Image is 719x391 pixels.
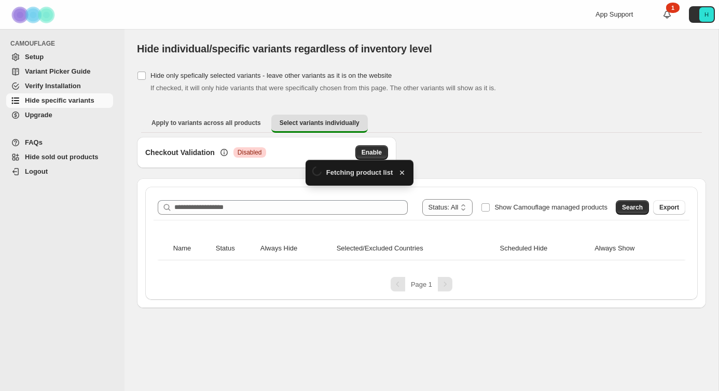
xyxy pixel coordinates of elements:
span: Select variants individually [280,119,359,127]
span: Disabled [238,148,262,157]
span: Hide sold out products [25,153,99,161]
a: Variant Picker Guide [6,64,113,79]
button: Search [616,200,649,215]
div: Select variants individually [137,137,706,308]
th: Scheduled Hide [497,237,592,260]
button: Select variants individually [271,115,368,133]
span: FAQs [25,138,43,146]
span: CAMOUFLAGE [10,39,117,48]
div: 1 [666,3,680,13]
a: 1 [662,9,672,20]
span: Hide individual/specific variants regardless of inventory level [137,43,432,54]
span: Setup [25,53,44,61]
button: Export [653,200,685,215]
span: Show Camouflage managed products [494,203,607,211]
th: Always Hide [257,237,334,260]
text: H [704,11,709,18]
span: Hide specific variants [25,96,94,104]
a: FAQs [6,135,113,150]
span: Fetching product list [326,167,393,178]
a: Verify Installation [6,79,113,93]
a: Logout [6,164,113,179]
th: Always Show [591,237,673,260]
span: Variant Picker Guide [25,67,90,75]
span: Apply to variants across all products [151,119,261,127]
span: Export [659,203,679,212]
span: Enable [362,148,382,157]
nav: Pagination [154,277,689,291]
img: Camouflage [8,1,60,29]
a: Upgrade [6,108,113,122]
a: Hide sold out products [6,150,113,164]
span: Hide only spefically selected variants - leave other variants as it is on the website [150,72,392,79]
a: Setup [6,50,113,64]
span: If checked, it will only hide variants that were specifically chosen from this page. The other va... [150,84,496,92]
span: Logout [25,167,48,175]
span: Upgrade [25,111,52,119]
th: Status [213,237,257,260]
button: Enable [355,145,388,160]
span: Verify Installation [25,82,81,90]
h3: Checkout Validation [145,147,215,158]
span: App Support [596,10,633,18]
span: Avatar with initials H [699,7,714,22]
th: Name [170,237,213,260]
span: Page 1 [411,281,432,288]
span: Search [622,203,643,212]
button: Avatar with initials H [689,6,715,23]
th: Selected/Excluded Countries [334,237,497,260]
a: Hide specific variants [6,93,113,108]
button: Apply to variants across all products [143,115,269,131]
